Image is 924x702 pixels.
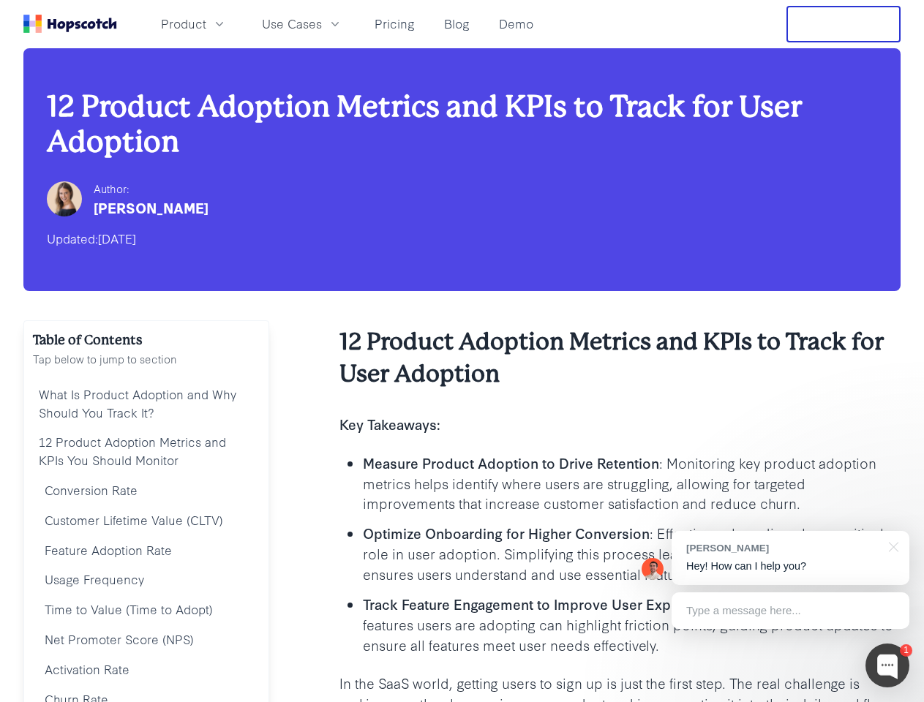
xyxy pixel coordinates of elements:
[94,197,209,218] div: [PERSON_NAME]
[363,594,720,614] b: Track Feature Engagement to Improve User Experience
[363,453,901,514] p: : Monitoring key product adoption metrics helps identify where users are struggling, allowing for...
[642,558,664,580] img: Mark Spera
[438,12,476,36] a: Blog
[33,624,260,654] a: Net Promoter Score (NPS)
[339,414,440,434] b: Key Takeaways:
[33,654,260,684] a: Activation Rate
[33,380,260,428] a: What Is Product Adoption and Why Should You Track It?
[152,12,236,36] button: Product
[47,89,877,159] h1: 12 Product Adoption Metrics and KPIs to Track for User Adoption
[94,180,209,197] div: Author:
[33,475,260,505] a: Conversion Rate
[33,427,260,475] a: 12 Product Adoption Metrics and KPIs You Should Monitor
[493,12,539,36] a: Demo
[33,565,260,595] a: Usage Frequency
[47,181,82,216] img: Hailey Friedman
[33,505,260,535] a: Customer Lifetime Value (CLTV)
[23,15,117,33] a: Home
[686,559,895,574] p: Hey! How can I help you?
[363,523,901,584] p: : Effective onboarding plays a critical role in user adoption. Simplifying this process leads to ...
[672,592,909,629] div: Type a message here...
[339,326,901,390] h2: 12 Product Adoption Metrics and KPIs to Track for User Adoption
[363,453,659,472] b: Measure Product Adoption to Drive Retention
[47,227,877,250] div: Updated:
[786,6,901,42] button: Free Trial
[161,15,206,33] span: Product
[33,330,260,350] h2: Table of Contents
[900,644,912,657] div: 1
[33,535,260,565] a: Feature Adoption Rate
[262,15,322,33] span: Use Cases
[33,595,260,624] a: Time to Value (Time to Adopt)
[363,523,650,543] b: Optimize Onboarding for Higher Conversion
[98,230,136,246] time: [DATE]
[686,541,880,555] div: [PERSON_NAME]
[33,350,260,368] p: Tap below to jump to section
[363,594,901,655] p: : Regularly assessing which features users are adopting can highlight friction points, guiding pr...
[253,12,351,36] button: Use Cases
[369,12,421,36] a: Pricing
